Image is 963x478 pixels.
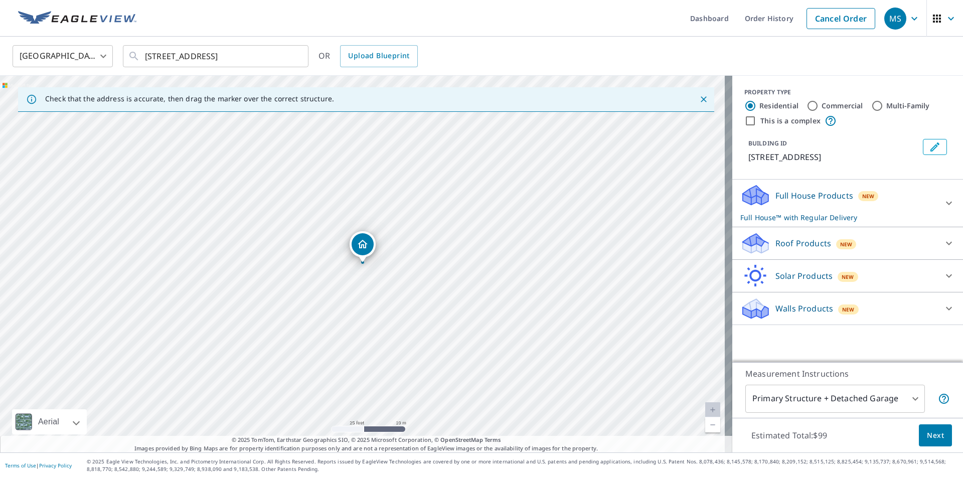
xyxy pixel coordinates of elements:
[745,368,950,380] p: Measurement Instructions
[884,8,906,30] div: MS
[740,184,955,223] div: Full House ProductsNewFull House™ with Regular Delivery
[13,42,113,70] div: [GEOGRAPHIC_DATA]
[938,393,950,405] span: Your report will include the primary structure and a detached garage if one exists.
[886,101,930,111] label: Multi-Family
[923,139,947,155] button: Edit building 1
[145,42,288,70] input: Search by address or latitude-longitude
[775,302,833,314] p: Walls Products
[485,436,501,443] a: Terms
[232,436,501,444] span: © 2025 TomTom, Earthstar Geographics SIO, © 2025 Microsoft Corporation, ©
[18,11,136,26] img: EV Logo
[87,458,958,473] p: © 2025 Eagle View Technologies, Inc. and Pictometry International Corp. All Rights Reserved. Repo...
[862,192,875,200] span: New
[740,296,955,321] div: Walls ProductsNew
[39,462,72,469] a: Privacy Policy
[697,93,710,106] button: Close
[743,424,835,446] p: Estimated Total: $99
[822,101,863,111] label: Commercial
[12,409,87,434] div: Aerial
[705,402,720,417] a: Current Level 20, Zoom In Disabled
[740,264,955,288] div: Solar ProductsNew
[705,417,720,432] a: Current Level 20, Zoom Out
[760,116,821,126] label: This is a complex
[927,429,944,442] span: Next
[348,50,409,62] span: Upload Blueprint
[740,231,955,255] div: Roof ProductsNew
[745,385,925,413] div: Primary Structure + Detached Garage
[748,151,919,163] p: [STREET_ADDRESS]
[740,212,937,223] p: Full House™ with Regular Delivery
[775,190,853,202] p: Full House Products
[842,305,855,313] span: New
[775,270,833,282] p: Solar Products
[35,409,62,434] div: Aerial
[840,240,853,248] span: New
[318,45,418,67] div: OR
[5,462,72,468] p: |
[919,424,952,447] button: Next
[807,8,875,29] a: Cancel Order
[440,436,483,443] a: OpenStreetMap
[350,231,376,262] div: Dropped pin, building 1, Residential property, 300 N Rose Rd Stillwater, OK 74075
[744,88,951,97] div: PROPERTY TYPE
[748,139,787,147] p: BUILDING ID
[45,94,334,103] p: Check that the address is accurate, then drag the marker over the correct structure.
[775,237,831,249] p: Roof Products
[340,45,417,67] a: Upload Blueprint
[842,273,854,281] span: New
[759,101,798,111] label: Residential
[5,462,36,469] a: Terms of Use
